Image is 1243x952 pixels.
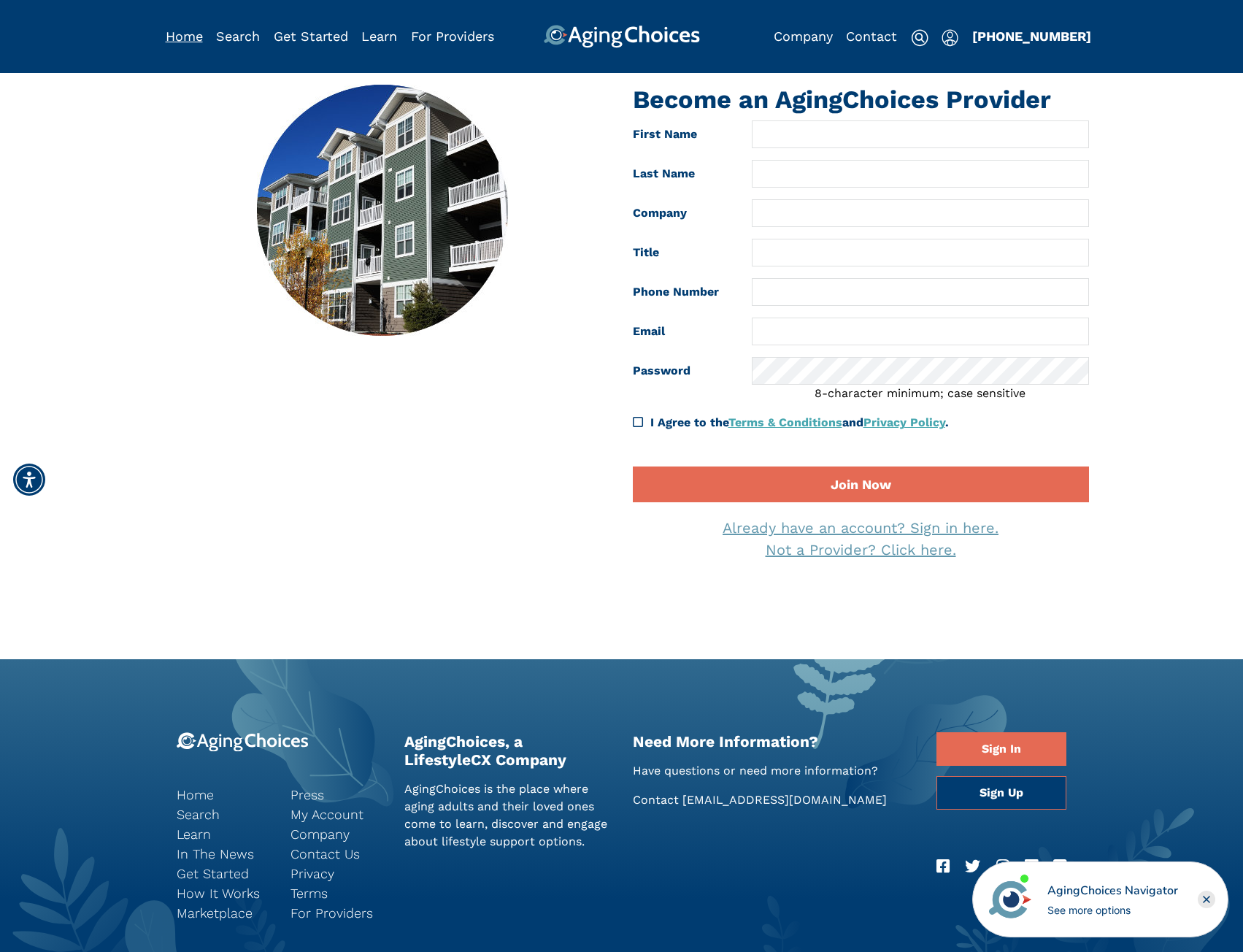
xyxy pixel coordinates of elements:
[633,791,915,809] p: Contact
[361,28,397,44] a: Learn
[177,805,269,824] a: Search
[1047,902,1178,918] div: See more options
[543,25,699,48] img: AgingChoices
[766,541,956,558] a: Not a Provider? Click here.
[290,824,382,844] a: Company
[936,855,950,878] a: Facebook
[411,28,494,44] a: For Providers
[936,776,1066,810] a: Sign Up
[996,855,1009,878] a: Instagram
[1025,855,1038,878] a: LinkedIn
[177,903,269,923] a: Marketplace
[177,883,269,903] a: How It Works
[622,357,742,402] label: Password
[622,160,742,188] label: Last Name
[177,824,269,844] a: Learn
[633,732,915,751] h2: Need More Information?
[622,278,742,306] label: Phone Number
[723,519,998,537] a: Already have an account? Sign in here.
[290,785,382,805] a: Press
[846,28,897,44] a: Contact
[290,903,382,923] a: For Providers
[650,415,949,429] span: I Agree to the and .
[942,29,958,47] img: user-icon.svg
[166,28,203,44] a: Home
[752,385,1088,402] div: 8-character minimum; case sensitive
[404,780,611,851] p: AgingChoices is the place where aging adults and their loved ones come to learn, discover and eng...
[682,793,887,807] a: [EMAIL_ADDRESS][DOMAIN_NAME]
[728,415,842,429] a: Terms & Conditions
[622,318,742,345] label: Email
[177,844,269,864] a: In The News
[774,28,833,44] a: Company
[404,732,611,769] h2: AgingChoices, a LifestyleCX Company
[622,199,742,227] label: Company
[290,805,382,824] a: My Account
[1053,855,1066,878] a: RSS Feed
[216,28,260,44] a: Search
[863,415,945,429] a: Privacy Policy
[985,875,1035,924] img: avatar
[942,25,958,48] div: Popover trigger
[274,28,348,44] a: Get Started
[177,732,309,752] img: 9-logo.svg
[972,28,1091,44] a: [PHONE_NUMBER]
[13,464,45,496] div: Accessibility Menu
[290,883,382,903] a: Terms
[177,785,269,805] a: Home
[633,85,1089,115] h1: Become an AgingChoices Provider
[290,844,382,864] a: Contact Us
[257,85,508,336] img: join-provider.jpg
[911,29,928,47] img: search-icon.svg
[633,762,915,780] p: Have questions or need more information?
[177,864,269,883] a: Get Started
[622,239,742,266] label: Title
[936,732,1066,766] a: Sign In
[290,864,382,883] a: Privacy
[622,120,742,148] label: First Name
[633,467,1089,502] button: Join Now
[1047,882,1178,899] div: AgingChoices Navigator
[1198,891,1215,908] div: Close
[965,855,980,878] a: Twitter
[216,25,260,48] div: Popover trigger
